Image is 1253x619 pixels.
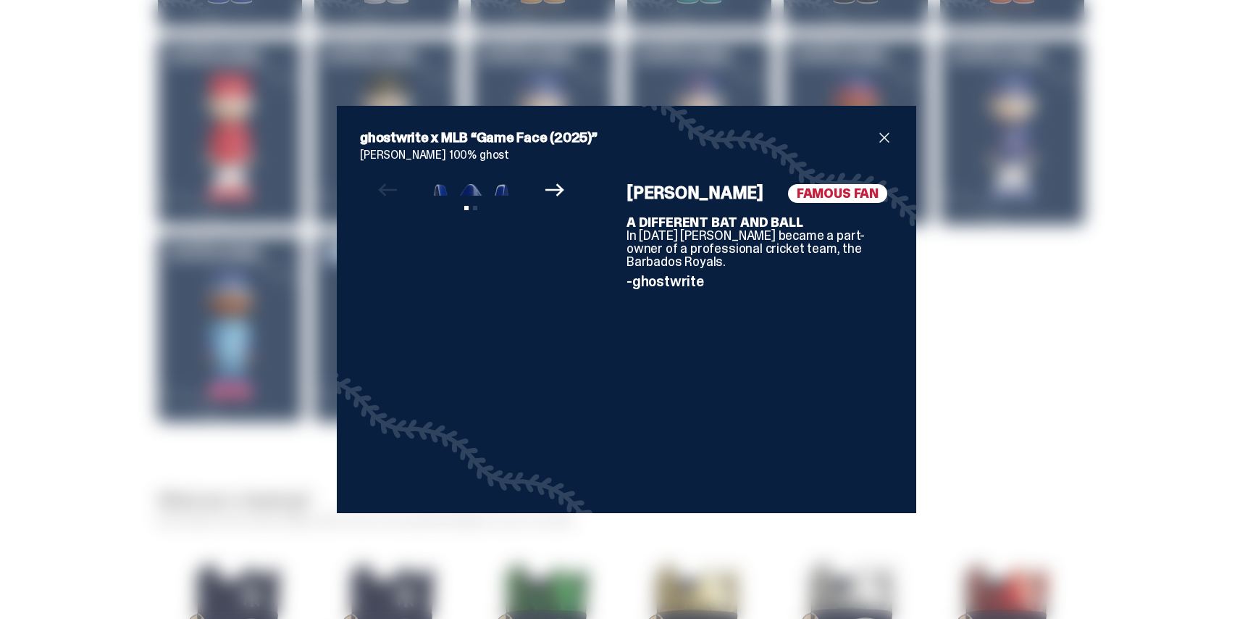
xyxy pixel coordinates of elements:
p: In [DATE] [PERSON_NAME] became a part-owner of a professional cricket team, the Barbados Royals. [626,216,893,268]
button: View slide 1 [464,206,469,210]
p: -ghostwrite [626,274,893,288]
img: Property%201=Mark%20Wahlberg,%20Property%202=true,%20Angle=Front.png [422,184,520,440]
b: A DIFFERENT BAT AND BALL [626,214,803,231]
span: FAMOUS FAN [788,184,887,203]
h2: ghostwrite x MLB “Game Face (2025)” [360,129,876,146]
button: View slide 2 [473,206,477,210]
button: close [876,129,893,146]
h4: [PERSON_NAME] [626,184,893,202]
button: Next [539,174,571,206]
p: [PERSON_NAME] 100% ghost [360,149,893,161]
